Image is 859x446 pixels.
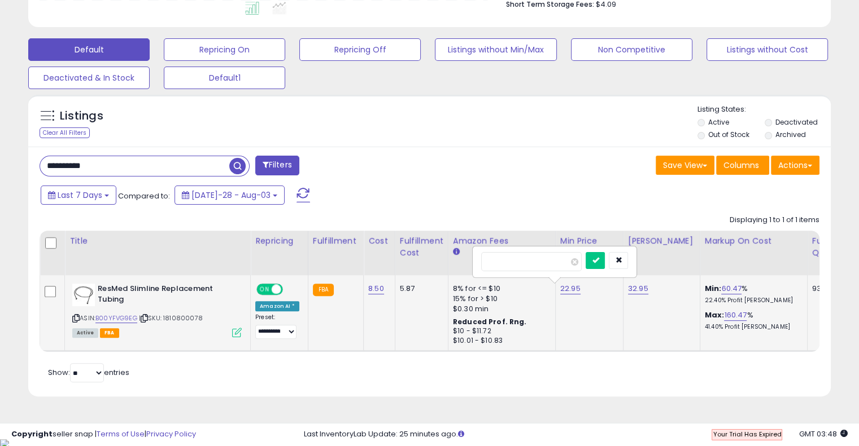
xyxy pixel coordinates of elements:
[708,117,729,127] label: Active
[771,156,819,175] button: Actions
[100,328,119,338] span: FBA
[95,313,137,323] a: B00YFVG9EG
[72,284,242,336] div: ASIN:
[705,297,799,304] p: 22.40% Profit [PERSON_NAME]
[453,235,551,247] div: Amazon Fees
[775,117,817,127] label: Deactivated
[41,186,116,205] button: Last 7 Days
[705,283,722,294] b: Min:
[11,429,196,440] div: seller snap | |
[58,189,102,201] span: Last 7 Days
[164,67,285,89] button: Default1
[69,235,246,247] div: Title
[656,156,714,175] button: Save View
[705,310,725,320] b: Max:
[697,104,831,115] p: Listing States:
[400,284,439,294] div: 5.87
[721,283,742,294] a: 60.47
[304,429,848,440] div: Last InventoryLab Update: 25 minutes ago.
[48,367,129,378] span: Show: entries
[705,235,803,247] div: Markup on Cost
[11,429,53,439] strong: Copyright
[799,429,848,439] span: 2025-08-11 03:48 GMT
[708,130,749,139] label: Out of Stock
[705,323,799,331] p: 41.40% Profit [PERSON_NAME]
[400,235,443,259] div: Fulfillment Cost
[453,247,460,257] small: Amazon Fees.
[453,304,547,314] div: $0.30 min
[40,127,90,138] div: Clear All Filters
[175,186,285,205] button: [DATE]-28 - Aug-03
[98,284,235,307] b: ResMed Slimline Replacement Tubing
[72,284,95,306] img: 41FyjiM42NL._SL40_.jpg
[139,313,203,323] span: | SKU: 1810800078
[716,156,769,175] button: Columns
[164,38,285,61] button: Repricing On
[705,310,799,331] div: %
[435,38,556,61] button: Listings without Min/Max
[723,160,759,171] span: Columns
[281,285,299,294] span: OFF
[97,429,145,439] a: Terms of Use
[28,38,150,61] button: Default
[368,283,384,294] a: 8.50
[700,231,807,275] th: The percentage added to the cost of goods (COGS) that forms the calculator for Min & Max prices.
[713,430,781,439] span: Your Trial Has Expired
[255,235,303,247] div: Repricing
[453,326,547,336] div: $10 - $11.72
[560,283,581,294] a: 22.95
[560,235,618,247] div: Min Price
[812,284,847,294] div: 93
[730,215,819,226] div: Displaying 1 to 1 of 1 items
[313,284,334,296] small: FBA
[146,429,196,439] a: Privacy Policy
[453,336,547,346] div: $10.01 - $10.83
[628,235,695,247] div: [PERSON_NAME]
[28,67,150,89] button: Deactivated & In Stock
[453,294,547,304] div: 15% for > $10
[571,38,692,61] button: Non Competitive
[313,235,359,247] div: Fulfillment
[191,189,271,201] span: [DATE]-28 - Aug-03
[707,38,828,61] button: Listings without Cost
[255,313,299,339] div: Preset:
[255,156,299,175] button: Filters
[628,283,648,294] a: 32.95
[118,191,170,201] span: Compared to:
[60,108,103,124] h5: Listings
[812,235,851,259] div: Fulfillable Quantity
[705,284,799,304] div: %
[72,328,98,338] span: All listings currently available for purchase on Amazon
[258,285,272,294] span: ON
[775,130,805,139] label: Archived
[453,317,527,326] b: Reduced Prof. Rng.
[299,38,421,61] button: Repricing Off
[255,301,299,311] div: Amazon AI *
[368,235,390,247] div: Cost
[453,284,547,294] div: 8% for <= $10
[724,310,747,321] a: 160.47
